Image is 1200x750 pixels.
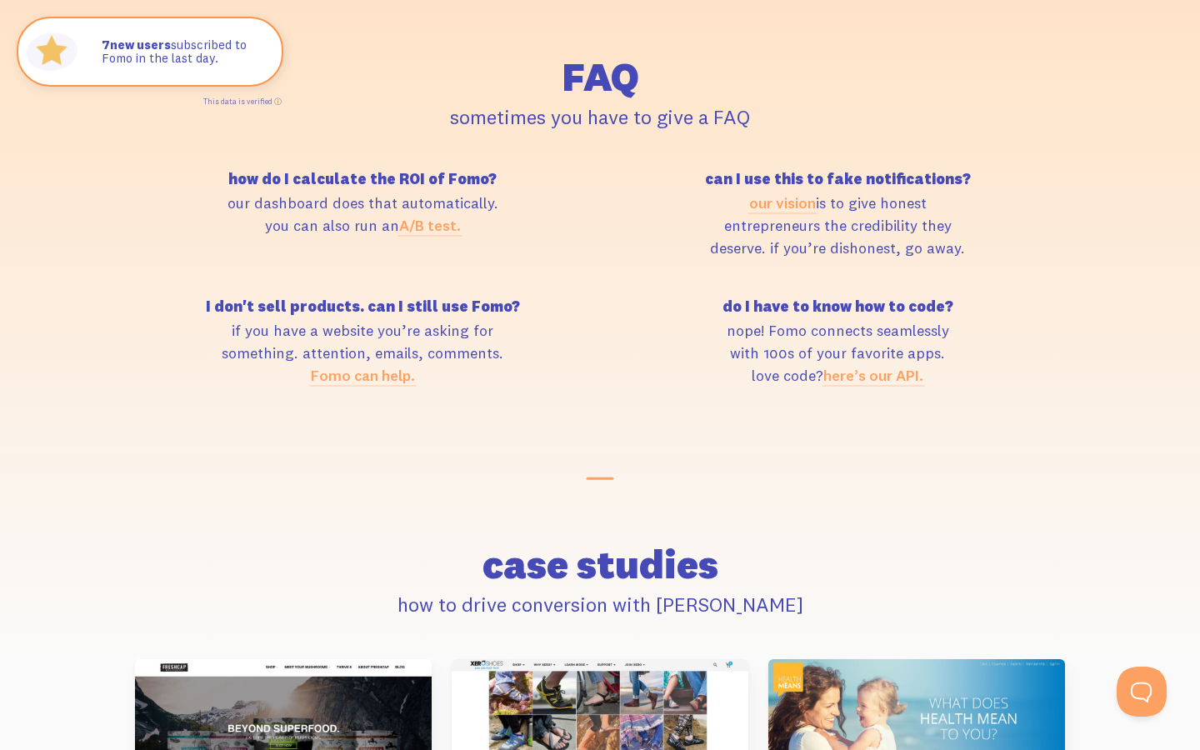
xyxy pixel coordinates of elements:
[135,589,1065,619] p: how to drive conversion with [PERSON_NAME]
[1117,667,1167,717] iframe: Help Scout Beacon - Open
[102,38,265,66] p: subscribed to Fomo in the last day.
[610,299,1065,314] h5: do I have to know how to code?
[610,172,1065,187] h5: can I use this to fake notifications?
[135,192,590,237] p: our dashboard does that automatically. you can also run an
[823,366,923,385] a: here’s our API.
[135,319,590,387] p: if you have a website you’re asking for something. attention, emails, comments.
[610,319,1065,387] p: nope! Fomo connects seamlessly with 100s of your favorite apps. love code?
[203,97,282,106] a: This data is verified ⓘ
[135,299,590,314] h5: I don't sell products. can I still use Fomo?
[399,216,461,235] a: A/B test.
[102,37,171,52] strong: new users
[311,366,415,385] a: Fomo can help.
[610,192,1065,259] p: is to give honest entrepreneurs the credibility they deserve. if you’re dishonest, go away.
[102,38,110,52] span: 7
[135,544,1065,584] h2: case studies
[22,22,82,82] img: Fomo
[135,57,1065,97] h2: FAQ
[135,102,1065,132] p: sometimes you have to give a FAQ
[135,172,590,187] h5: how do I calculate the ROI of Fomo?
[749,193,816,212] a: our vision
